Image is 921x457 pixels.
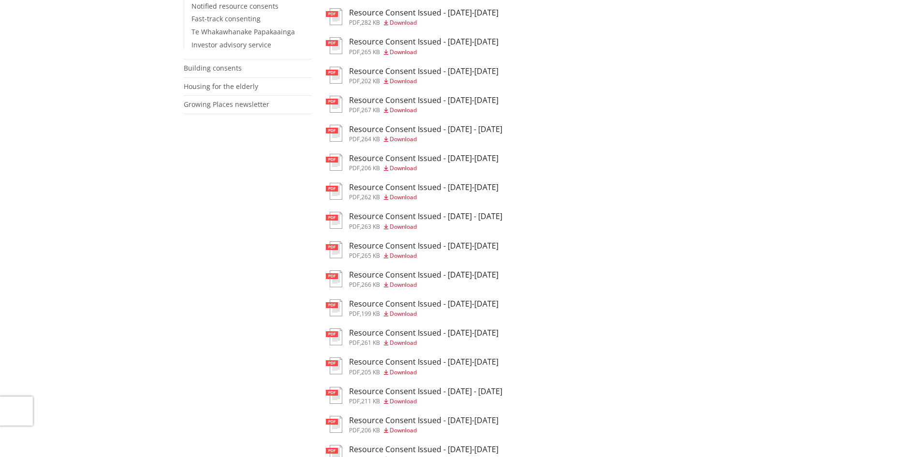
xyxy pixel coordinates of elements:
span: Download [390,251,417,260]
span: 265 KB [361,251,380,260]
img: document-pdf.svg [326,37,342,54]
h3: Resource Consent Issued - [DATE]-[DATE] [349,67,498,76]
span: Download [390,135,417,143]
div: , [349,136,502,142]
span: 264 KB [361,135,380,143]
div: , [349,428,498,433]
h3: Resource Consent Issued - [DATE]-[DATE] [349,183,498,192]
a: Resource Consent Issued - [DATE]-[DATE] pdf,266 KB Download [326,270,498,288]
span: pdf [349,222,360,231]
span: pdf [349,48,360,56]
div: , [349,20,498,26]
span: 261 KB [361,339,380,347]
span: Download [390,164,417,172]
div: , [349,107,498,113]
span: 262 KB [361,193,380,201]
span: Download [390,48,417,56]
h3: Resource Consent Issued - [DATE] - [DATE] [349,125,502,134]
img: document-pdf.svg [326,357,342,374]
span: Download [390,106,417,114]
a: Resource Consent Issued - [DATE]-[DATE] pdf,199 KB Download [326,299,498,317]
span: 263 KB [361,222,380,231]
span: pdf [349,280,360,289]
img: document-pdf.svg [326,416,342,433]
span: 265 KB [361,48,380,56]
a: Building consents [184,63,242,73]
h3: Resource Consent Issued - [DATE]-[DATE] [349,445,498,454]
iframe: Messenger Launcher [877,416,911,451]
div: , [349,282,498,288]
div: , [349,78,498,84]
a: Resource Consent Issued - [DATE]-[DATE] pdf,282 KB Download [326,8,498,26]
a: Resource Consent Issued - [DATE]-[DATE] pdf,262 KB Download [326,183,498,200]
a: Resource Consent Issued - [DATE] - [DATE] pdf,211 KB Download [326,387,502,404]
h3: Resource Consent Issued - [DATE]-[DATE] [349,241,498,251]
span: pdf [349,397,360,405]
span: 199 KB [361,310,380,318]
h3: Resource Consent Issued - [DATE]-[DATE] [349,270,498,280]
span: 266 KB [361,280,380,289]
div: , [349,340,498,346]
span: Download [390,397,417,405]
img: document-pdf.svg [326,212,342,229]
span: pdf [349,193,360,201]
span: Download [390,310,417,318]
a: Resource Consent Issued - [DATE]-[DATE] pdf,205 KB Download [326,357,498,375]
img: document-pdf.svg [326,125,342,142]
div: , [349,369,498,375]
div: , [349,194,498,200]
div: , [349,398,502,404]
span: pdf [349,251,360,260]
a: Growing Places newsletter [184,100,269,109]
span: Download [390,222,417,231]
span: Download [390,193,417,201]
a: Resource Consent Issued - [DATE]-[DATE] pdf,267 KB Download [326,96,498,113]
h3: Resource Consent Issued - [DATE]-[DATE] [349,8,498,17]
a: Resource Consent Issued - [DATE]-[DATE] pdf,202 KB Download [326,67,498,84]
h3: Resource Consent Issued - [DATE]-[DATE] [349,416,498,425]
h3: Resource Consent Issued - [DATE]-[DATE] [349,96,498,105]
span: 282 KB [361,18,380,27]
h3: Resource Consent Issued - [DATE]-[DATE] [349,154,498,163]
div: , [349,49,498,55]
a: Housing for the elderly [184,82,258,91]
img: document-pdf.svg [326,183,342,200]
span: pdf [349,426,360,434]
span: pdf [349,339,360,347]
img: document-pdf.svg [326,270,342,287]
a: Te Whakawhanake Papakaainga [191,27,295,36]
img: document-pdf.svg [326,387,342,404]
span: 211 KB [361,397,380,405]
img: document-pdf.svg [326,8,342,25]
h3: Resource Consent Issued - [DATE] - [DATE] [349,212,502,221]
img: document-pdf.svg [326,328,342,345]
a: Resource Consent Issued - [DATE]-[DATE] pdf,265 KB Download [326,241,498,259]
a: Investor advisory service [191,40,271,49]
span: pdf [349,164,360,172]
img: document-pdf.svg [326,154,342,171]
img: document-pdf.svg [326,241,342,258]
h3: Resource Consent Issued - [DATE]-[DATE] [349,37,498,46]
img: document-pdf.svg [326,67,342,84]
span: pdf [349,310,360,318]
span: 202 KB [361,77,380,85]
a: Resource Consent Issued - [DATE]-[DATE] pdf,261 KB Download [326,328,498,346]
img: document-pdf.svg [326,96,342,113]
a: Fast-track consenting [191,14,261,23]
h3: Resource Consent Issued - [DATE] - [DATE] [349,387,502,396]
h3: Resource Consent Issued - [DATE]-[DATE] [349,328,498,338]
a: Resource Consent Issued - [DATE]-[DATE] pdf,265 KB Download [326,37,498,55]
a: Resource Consent Issued - [DATE] - [DATE] pdf,264 KB Download [326,125,502,142]
span: Download [390,426,417,434]
a: Resource Consent Issued - [DATE]-[DATE] pdf,206 KB Download [326,416,498,433]
span: Download [390,339,417,347]
span: 205 KB [361,368,380,376]
span: pdf [349,135,360,143]
div: , [349,224,502,230]
a: Resource Consent Issued - [DATE] - [DATE] pdf,263 KB Download [326,212,502,229]
span: 267 KB [361,106,380,114]
span: 206 KB [361,164,380,172]
span: Download [390,77,417,85]
span: pdf [349,18,360,27]
h3: Resource Consent Issued - [DATE]-[DATE] [349,357,498,367]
